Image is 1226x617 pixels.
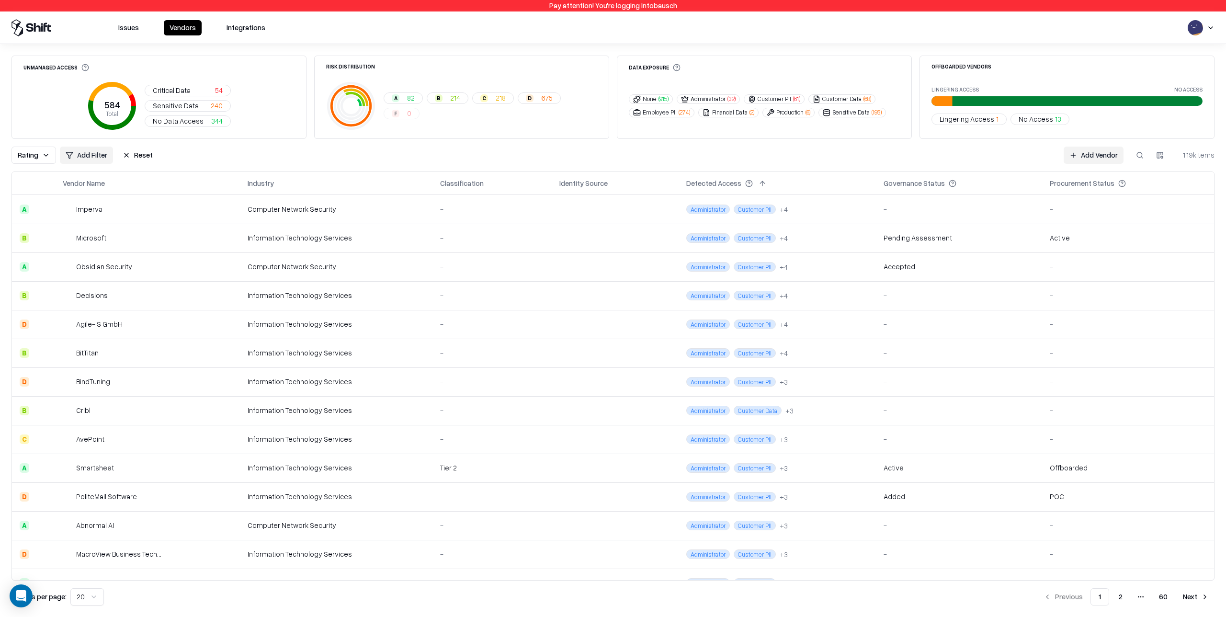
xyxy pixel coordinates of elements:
button: Next [1177,588,1215,606]
button: +3 [780,549,788,560]
span: No Access [1019,114,1053,124]
span: 1 [996,114,999,124]
img: entra.microsoft.com [559,347,569,356]
button: Employee PII(274) [629,108,694,117]
button: No Data Access344 [145,115,231,127]
a: Add Vendor [1064,147,1124,164]
div: - [440,405,544,415]
div: + 3 [780,463,788,473]
div: Computer Network Security [248,520,425,530]
span: Lingering Access [940,114,994,124]
img: microsoft365.com [573,232,582,241]
button: Rating [11,147,56,164]
span: ( 68 ) [863,95,871,103]
img: Imperva [63,205,72,214]
div: + 4 [780,348,788,358]
div: Obsidian Security [76,262,132,272]
button: 2 [1111,588,1130,606]
img: BitTitan [63,348,72,358]
div: Unmanaged Access [23,64,89,71]
tspan: 584 [104,100,120,110]
span: 218 [496,93,506,103]
div: - [440,262,544,272]
button: +4 [780,205,788,215]
span: Administrator [686,549,730,559]
div: Decisions [76,290,108,300]
div: 1.19k items [1176,150,1215,160]
button: +4 [780,320,788,330]
span: Customer PII [734,521,776,530]
span: Customer PII [734,205,776,214]
button: +3 [780,434,788,445]
div: + 3 [780,578,788,588]
span: Customer PII [734,492,776,502]
div: Active [884,463,904,473]
div: + 3 [785,406,794,416]
label: No Access [1174,87,1203,92]
span: No Data Access [153,116,204,126]
div: + 3 [780,492,788,502]
span: 13 [1055,114,1061,124]
img: entra.microsoft.com [559,548,569,558]
span: Customer PII [734,262,776,272]
img: entra.microsoft.com [559,433,569,443]
button: +3 [780,578,788,588]
div: PoliteMail Software [76,491,137,502]
button: Administrator(32) [677,94,740,104]
img: Microsoft [63,233,72,243]
div: Pending Assessment [884,233,952,243]
button: Reset [117,147,159,164]
span: Customer PII [734,434,776,444]
img: Abnormal AI [63,521,72,530]
span: Customer Data [734,406,782,415]
div: A [392,94,399,102]
div: A [20,578,29,588]
div: Microsoft [76,233,106,243]
button: Vendors [164,20,202,35]
span: Administrator [686,463,730,473]
div: Industry [248,178,274,188]
img: Cribl [63,406,72,415]
div: B [20,348,29,358]
div: BindTuning [76,377,110,387]
span: Customer PII [734,233,776,243]
div: - [1050,434,1206,444]
span: ( 915 ) [658,95,669,103]
button: A82 [384,92,423,104]
span: Customer PII [734,320,776,329]
div: + 4 [780,262,788,272]
div: C [480,94,488,102]
div: Identity Source [559,178,608,188]
button: 60 [1151,588,1175,606]
div: B [20,233,29,243]
div: - [884,377,1034,387]
span: Administrator [686,521,730,530]
span: Administrator [686,320,730,329]
div: - [440,204,544,214]
span: Administrator [686,434,730,444]
img: entra.microsoft.com [559,404,569,414]
div: + 4 [780,291,788,301]
div: Cribl [76,405,91,415]
div: - [440,434,544,444]
div: MacroView Business Technology [76,549,162,559]
span: Administrator [686,205,730,214]
div: AvePoint [76,434,104,444]
div: Information Technology Services [248,319,425,329]
button: +4 [780,233,788,243]
span: Customer PII [734,348,776,358]
div: - [884,520,1034,530]
div: Abnormal AI [76,520,114,530]
div: Computer Network Security [248,204,425,214]
div: - [1050,549,1206,559]
button: +4 [780,291,788,301]
div: Risk Distribution [326,64,375,69]
img: entra.microsoft.com [559,232,569,241]
div: Detected Access [686,178,741,188]
span: 214 [450,93,460,103]
div: - [1050,319,1206,329]
div: - [1050,578,1206,588]
img: entra.microsoft.com [559,519,569,529]
div: - [440,290,544,300]
div: Information Technology Services [248,549,425,559]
